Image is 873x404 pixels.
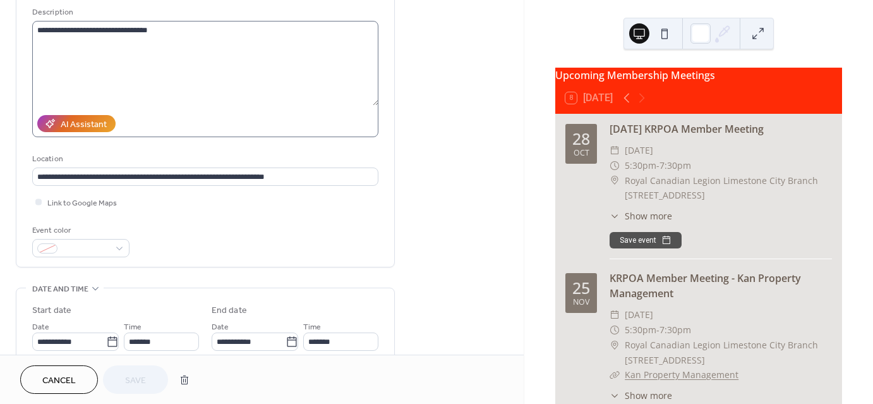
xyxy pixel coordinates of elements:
[32,152,376,166] div: Location
[610,389,672,402] button: ​Show more
[42,374,76,388] span: Cancel
[610,232,682,248] button: Save event
[625,307,653,322] span: [DATE]
[610,307,620,322] div: ​
[625,173,832,204] span: Royal Canadian Legion Limestone City Branch [STREET_ADDRESS]
[47,197,117,210] span: Link to Google Maps
[20,365,98,394] button: Cancel
[61,118,107,132] div: AI Assistant
[212,321,229,334] span: Date
[610,121,832,137] div: [DATE] KRPOA Member Meeting
[625,389,672,402] span: Show more
[625,338,832,368] span: Royal Canadian Legion Limestone City Branch [STREET_ADDRESS]
[625,322,656,338] span: 5:30pm
[303,321,321,334] span: Time
[610,271,801,300] a: KRPOA Member Meeting - Kan Property Management
[37,115,116,132] button: AI Assistant
[555,68,842,83] div: Upcoming Membership Meetings
[32,304,71,317] div: Start date
[610,338,620,353] div: ​
[573,298,589,307] div: Nov
[625,143,653,158] span: [DATE]
[610,158,620,173] div: ​
[212,304,247,317] div: End date
[610,367,620,383] div: ​
[572,131,590,147] div: 28
[32,321,49,334] span: Date
[625,158,656,173] span: 5:30pm
[32,6,376,19] div: Description
[659,158,691,173] span: 7:30pm
[610,389,620,402] div: ​
[610,209,672,223] button: ​Show more
[610,322,620,338] div: ​
[656,322,659,338] span: -
[625,369,738,381] a: Kan Property Management
[610,209,620,223] div: ​
[32,283,88,296] span: Date and time
[656,158,659,173] span: -
[32,224,127,237] div: Event color
[572,280,590,296] div: 25
[659,322,691,338] span: 7:30pm
[574,149,589,157] div: Oct
[610,143,620,158] div: ​
[625,209,672,223] span: Show more
[610,173,620,188] div: ​
[124,321,141,334] span: Time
